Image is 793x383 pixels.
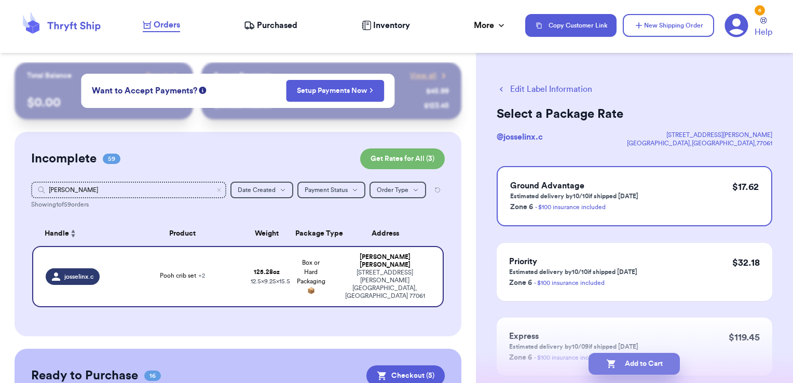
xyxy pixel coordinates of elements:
a: Setup Payments Now [297,86,373,96]
span: @ josselinx.c [497,133,543,141]
button: Order Type [370,182,426,198]
span: Express [509,332,539,340]
div: $ 123.45 [424,101,449,111]
span: + 2 [198,272,205,279]
span: Box or Hard Packaging 📦 [297,259,325,294]
span: View all [410,71,436,81]
span: Zone 6 [509,279,532,286]
span: Zone 6 [510,203,533,211]
a: - $100 insurance included [535,204,606,210]
div: [STREET_ADDRESS][PERSON_NAME] [GEOGRAPHIC_DATA] , [GEOGRAPHIC_DATA] 77061 [339,269,430,300]
span: Priority [509,257,537,266]
span: Inventory [373,19,410,32]
div: More [474,19,507,32]
div: [STREET_ADDRESS][PERSON_NAME] [627,131,772,139]
a: View all [410,71,449,81]
span: Help [755,26,772,38]
button: Setup Payments Now [286,80,384,102]
span: Want to Accept Payments? [92,85,197,97]
span: Payout [146,71,168,81]
p: Estimated delivery by 10/10 if shipped [DATE] [510,192,638,200]
th: Package Type [289,221,333,246]
h2: Incomplete [31,151,97,167]
button: Clear search [216,187,222,193]
p: Estimated delivery by 10/09 if shipped [DATE] [509,343,638,351]
a: Orders [143,19,180,32]
span: Orders [154,19,180,31]
p: $ 32.18 [732,255,760,270]
p: $ 119.45 [729,330,760,345]
button: Get Rates for All (3) [360,148,445,169]
span: Payment Status [305,187,348,193]
button: Copy Customer Link [525,14,617,37]
a: Purchased [244,19,297,32]
button: Add to Cart [589,353,680,375]
p: $ 17.62 [732,180,759,194]
input: Search [31,182,227,198]
button: Sort ascending [69,227,77,240]
span: Pooh crib set [160,272,205,279]
span: josselinx.c [64,272,93,281]
a: Inventory [362,19,410,32]
div: $ 45.99 [426,86,449,97]
span: 12.5 x 9.25 x 15.5 [251,278,290,284]
th: Weight [244,221,289,246]
button: Edit Label Information [497,83,592,95]
div: [GEOGRAPHIC_DATA] , [GEOGRAPHIC_DATA] , 77061 [627,139,772,147]
button: Date Created [230,182,293,198]
p: Estimated delivery by 10/10 if shipped [DATE] [509,268,637,276]
span: Handle [45,228,69,239]
span: Ground Advantage [510,182,584,190]
h2: Select a Package Rate [497,106,772,122]
a: 6 [724,13,748,37]
span: 16 [144,371,161,381]
p: Total Balance [27,71,72,81]
div: 6 [755,5,765,16]
button: New Shipping Order [623,14,714,37]
strong: 125.28 oz [254,269,280,275]
button: Payment Status [297,182,365,198]
span: 59 [103,154,120,164]
div: [PERSON_NAME] [PERSON_NAME] [339,253,430,269]
span: Purchased [257,19,297,32]
a: - $100 insurance included [534,280,605,286]
span: Date Created [238,187,276,193]
p: $ 0.00 [27,94,181,111]
th: Product [120,221,244,246]
a: Help [755,17,772,38]
p: Recent Payments [214,71,271,81]
div: Showing 1 of 59 orders [31,200,445,209]
th: Address [333,221,444,246]
a: Payout [146,71,181,81]
button: Reset all filters [430,182,445,198]
span: Order Type [377,187,408,193]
